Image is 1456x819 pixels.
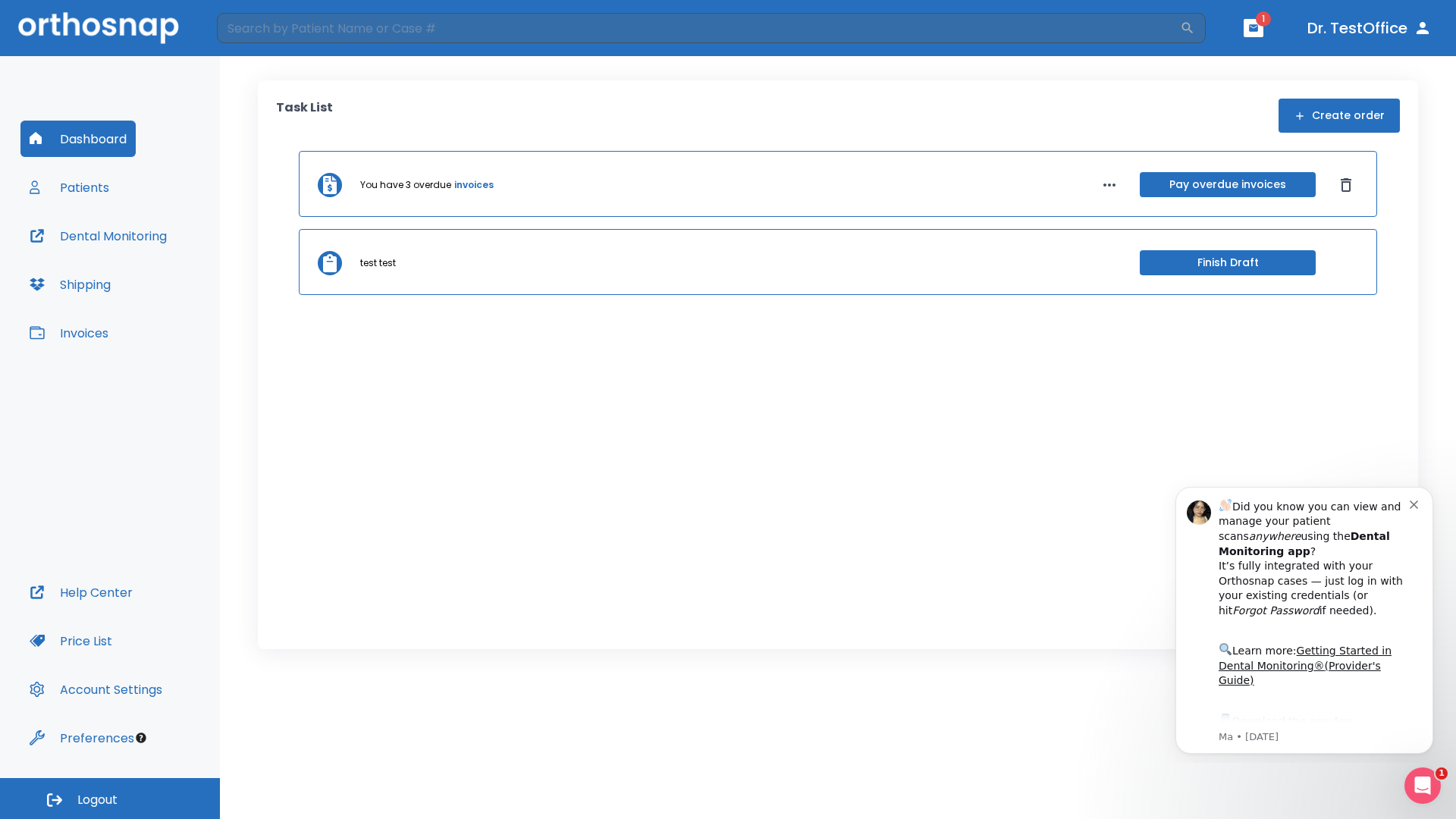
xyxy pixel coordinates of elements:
[1404,767,1441,804] iframe: Intercom live chat
[360,178,451,192] p: You have 3 overdue
[20,623,121,659] button: Price List
[1334,173,1358,197] button: Dismiss
[66,257,257,271] p: Message from Ma, sent 6w ago
[18,12,179,43] img: Orthosnap
[454,178,494,192] a: invoices
[1279,99,1400,133] button: Create order
[20,121,136,157] button: Dashboard
[1153,473,1456,763] iframe: Intercom notifications message
[1140,172,1316,197] button: Pay overdue invoices
[257,24,269,36] button: Dismiss notification
[1140,250,1316,275] button: Finish Draft
[360,256,396,270] p: test test
[276,99,333,133] p: Task List
[20,169,118,206] button: Patients
[134,731,148,745] div: Tooltip anchor
[77,792,118,808] span: Logout
[20,266,120,303] button: Shipping
[1436,767,1448,780] span: 1
[20,671,171,708] button: Account Settings
[20,315,118,351] button: Invoices
[20,574,142,610] button: Help Center
[20,218,176,254] button: Dental Monitoring
[20,720,143,756] button: Preferences
[1301,14,1438,42] button: Dr. TestOffice
[66,238,257,315] div: Download the app: | ​ Let us know if you need help getting started!
[66,242,201,269] a: App Store
[217,13,1180,43] input: Search by Patient Name or Case #
[1256,11,1271,27] span: 1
